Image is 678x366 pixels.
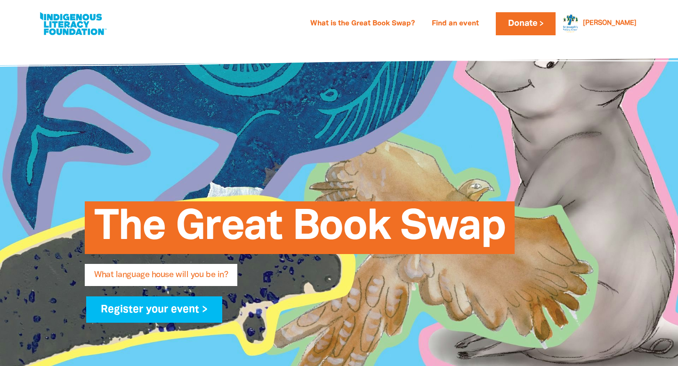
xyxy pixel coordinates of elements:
[94,208,505,254] span: The Great Book Swap
[86,296,222,323] a: Register your event >
[583,20,637,27] a: [PERSON_NAME]
[496,12,555,35] a: Donate
[426,16,484,32] a: Find an event
[305,16,420,32] a: What is the Great Book Swap?
[94,271,228,286] span: What language house will you be in?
